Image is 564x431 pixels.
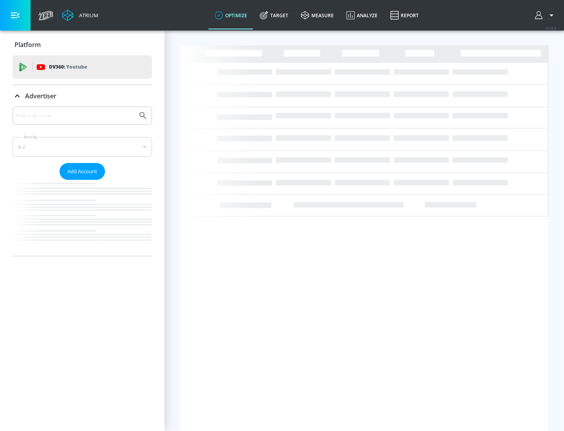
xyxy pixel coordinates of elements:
button: Add Account [60,163,105,180]
a: Analyze [340,1,384,29]
a: optimize [208,1,253,29]
div: Advertiser [13,107,152,256]
span: Add Account [67,167,97,176]
p: DV360: [49,63,87,71]
p: Advertiser [25,92,56,100]
div: Atrium [76,12,98,19]
div: A-Z [13,137,152,157]
a: Atrium [62,9,98,21]
a: measure [295,1,340,29]
p: Platform [14,40,41,49]
div: DV360: Youtube [13,55,152,79]
a: Target [253,1,295,29]
p: Youtube [66,63,87,71]
a: Report [384,1,425,29]
nav: list of Advertiser [13,180,152,256]
span: v 4.24.0 [545,26,556,30]
div: Platform [13,34,152,56]
input: Search by name [16,110,134,121]
label: Sort By [22,134,39,139]
div: Advertiser [13,85,152,107]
